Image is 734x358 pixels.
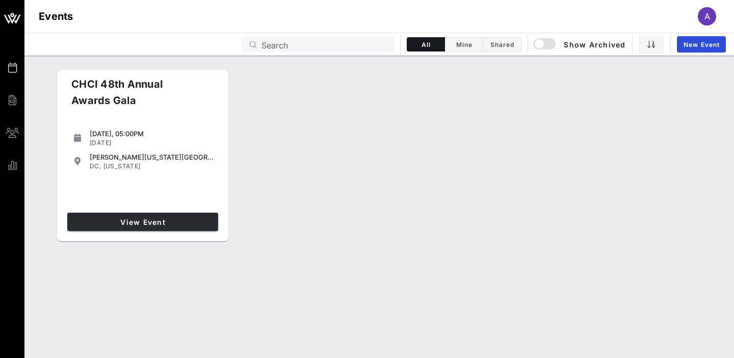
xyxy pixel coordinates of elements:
[67,213,218,231] a: View Event
[483,37,521,52] button: Shared
[90,130,214,138] div: [DATE], 05:00PM
[90,162,101,170] span: DC,
[683,41,720,48] span: New Event
[63,76,207,117] div: CHCI 48th Annual Awards Gala
[90,139,214,147] div: [DATE]
[451,41,477,48] span: Mine
[413,41,438,48] span: All
[90,153,214,161] div: [PERSON_NAME][US_STATE][GEOGRAPHIC_DATA]
[677,36,726,53] a: New Event
[489,41,515,48] span: Shared
[535,38,626,50] span: Show Archived
[407,37,445,52] button: All
[103,162,141,170] span: [US_STATE]
[71,218,214,226] span: View Event
[39,8,73,24] h1: Events
[698,7,716,25] div: A
[445,37,483,52] button: Mine
[704,11,710,21] span: A
[534,35,626,54] button: Show Archived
